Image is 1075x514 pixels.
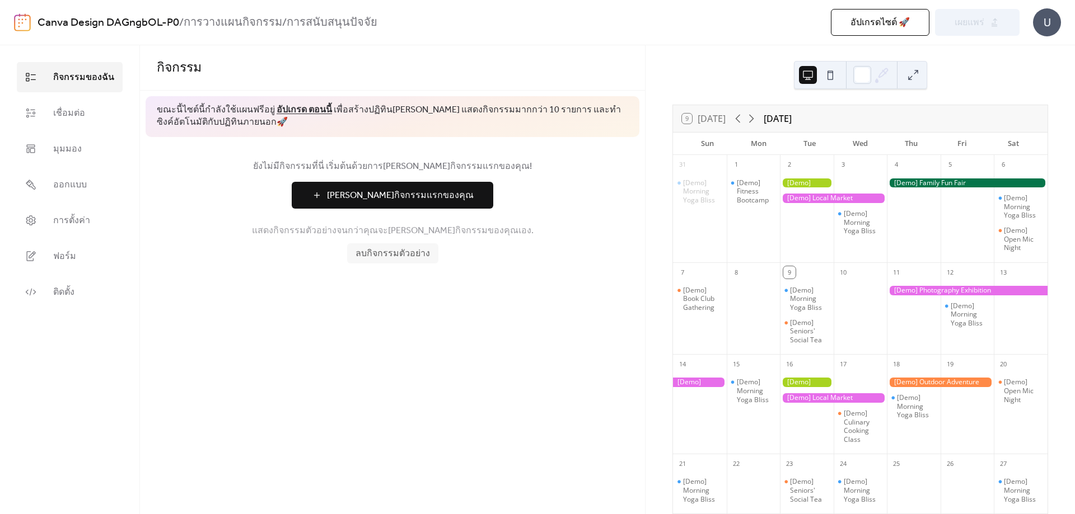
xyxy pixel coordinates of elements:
[944,458,956,470] div: 26
[994,378,1048,404] div: [Demo] Open Mic Night
[831,9,929,36] button: อัปเกรดไซต์ 🚀
[157,56,202,81] span: กิจกรรม
[676,358,689,370] div: 14
[683,477,722,503] div: [Demo] Morning Yoga Bliss
[988,133,1039,155] div: Sat
[179,12,184,34] b: /
[994,194,1048,220] div: [Demo] Morning Yoga Bliss
[157,182,628,209] a: [PERSON_NAME]กิจกรรมแรกของคุณ
[1004,477,1043,503] div: [Demo] Morning Yoga Bliss
[783,358,796,370] div: 16
[837,458,849,470] div: 24
[730,159,742,171] div: 1
[673,378,727,387] div: [Demo] Photography Exhibition
[783,266,796,279] div: 9
[997,358,1009,370] div: 20
[780,194,887,203] div: [Demo] Local Market
[53,214,90,228] span: การตั้งค่า
[727,378,780,404] div: [Demo] Morning Yoga Bliss
[157,104,628,129] span: ขณะนี้ไซต์นี้กำลังใช้แผนฟรีอยู่ เพื่อสร้างปฏิทิน[PERSON_NAME] แสดงกิจกรรมมากกว่า 10 รายการ และทำซ...
[53,107,85,120] span: เชื่อมต่อ
[53,143,82,156] span: มุมมอง
[53,71,114,84] span: กิจกรรมของฉัน
[944,358,956,370] div: 19
[17,134,123,164] a: มุมมอง
[890,458,903,470] div: 25
[890,358,903,370] div: 18
[844,477,883,503] div: [Demo] Morning Yoga Bliss
[347,243,438,263] button: ลบกิจกรรมตัวอย่าง
[764,112,792,125] div: [DATE]
[17,98,123,128] a: เชื่อมต่อ
[790,477,829,503] div: [Demo] Seniors' Social Tea
[1004,378,1043,404] div: [Demo] Open Mic Night
[673,477,727,503] div: [Demo] Morning Yoga Bliss
[890,266,903,279] div: 11
[844,209,883,235] div: [Demo] Morning Yoga Bliss
[727,178,780,205] div: [Demo] Fitness Bootcamp
[327,189,474,202] span: [PERSON_NAME]กิจกรรมแรกของคุณ
[1033,8,1061,36] div: U
[944,159,956,171] div: 5
[17,205,123,235] a: การตั้งค่า
[673,178,727,205] div: [Demo] Morning Yoga Bliss
[730,266,742,279] div: 8
[184,12,377,34] b: การวางแผนกิจกรรม/การสนับสนุนปัจจัย
[886,133,937,155] div: Thu
[737,378,776,404] div: [Demo] Morning Yoga Bliss
[790,286,829,312] div: [Demo] Morning Yoga Bliss
[783,458,796,470] div: 23
[897,393,936,419] div: [Demo] Morning Yoga Bliss
[780,178,834,188] div: [Demo] Gardening Workshop
[887,393,941,419] div: [Demo] Morning Yoga Bliss
[17,277,123,307] a: ติดตั้ง
[887,286,1048,295] div: [Demo] Photography Exhibition
[780,378,834,387] div: [Demo] Gardening Workshop
[834,409,887,444] div: [Demo] Culinary Cooking Class
[944,266,956,279] div: 12
[17,169,123,200] a: ออกแบบ
[676,159,689,171] div: 31
[997,266,1009,279] div: 13
[997,458,1009,470] div: 27
[890,159,903,171] div: 4
[683,178,722,205] div: [Demo] Morning Yoga Bliss
[887,178,1048,188] div: [Demo] Family Fun Fair
[682,133,733,155] div: Sun
[53,286,74,299] span: ติดตั้ง
[356,247,430,261] span: ลบกิจกรรมตัวอย่าง
[850,16,910,30] span: อัปเกรดไซต์ 🚀
[157,160,628,173] span: ยังไม่มีกิจกรรมที่นี่ เริ่มต้นด้วยการ[PERSON_NAME]กิจกรรมแรกของคุณ!
[994,226,1048,252] div: [Demo] Open Mic Night
[14,13,31,31] img: logo
[277,101,332,119] a: อัปเกรด ตอนนี้
[780,318,834,345] div: [Demo] Seniors' Social Tea
[17,241,123,271] a: ฟอร์ม
[730,358,742,370] div: 15
[937,133,988,155] div: Fri
[38,12,179,34] a: Canva Design DAGngbOL-P0
[780,393,887,403] div: [Demo] Local Market
[837,266,849,279] div: 10
[737,178,776,205] div: [Demo] Fitness Bootcamp
[951,301,990,328] div: [Demo] Morning Yoga Bliss
[53,250,76,263] span: ฟอร์ม
[887,378,994,387] div: [Demo] Outdoor Adventure Day
[837,159,849,171] div: 3
[837,358,849,370] div: 17
[835,133,886,155] div: Wed
[252,224,534,238] span: แสดงกิจกรรมตัวอย่างจนกว่าคุณจะ[PERSON_NAME]กิจกรรมของคุณเอง.
[783,159,796,171] div: 2
[730,458,742,470] div: 22
[683,286,722,312] div: [Demo] Book Club Gathering
[1004,194,1043,220] div: [Demo] Morning Yoga Bliss
[844,409,883,444] div: [Demo] Culinary Cooking Class
[1004,226,1043,252] div: [Demo] Open Mic Night
[676,266,689,279] div: 7
[780,286,834,312] div: [Demo] Morning Yoga Bliss
[784,133,835,155] div: Tue
[997,159,1009,171] div: 6
[834,209,887,235] div: [Demo] Morning Yoga Bliss
[834,477,887,503] div: [Demo] Morning Yoga Bliss
[17,62,123,92] a: กิจกรรมของฉัน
